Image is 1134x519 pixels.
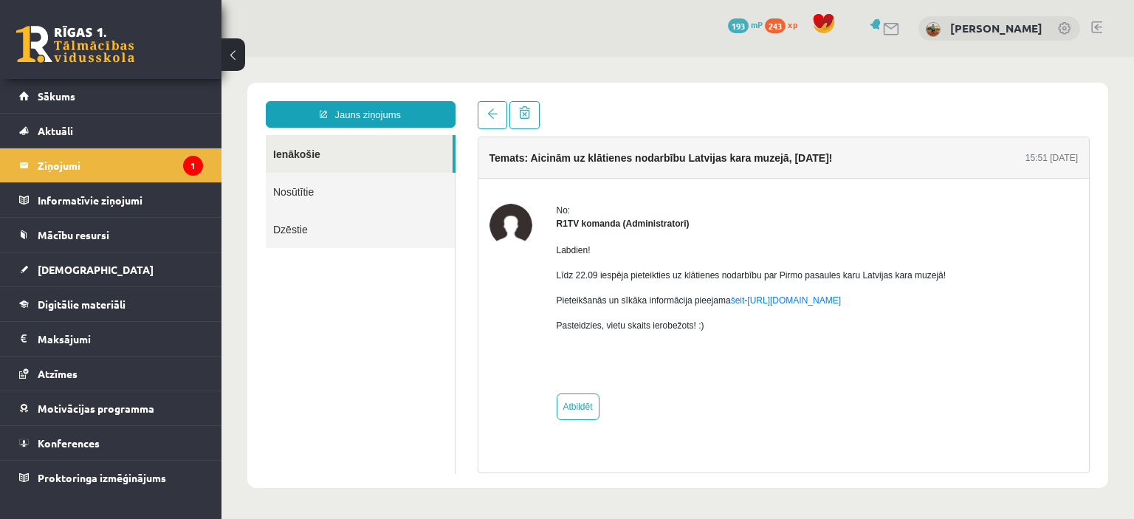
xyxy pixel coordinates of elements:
[765,18,786,33] span: 243
[19,426,203,460] a: Konferences
[38,263,154,276] span: [DEMOGRAPHIC_DATA]
[19,148,203,182] a: Ziņojumi1
[788,18,797,30] span: xp
[38,367,78,380] span: Atzīmes
[335,337,378,363] a: Atbildēt
[38,436,100,450] span: Konferences
[950,21,1042,35] a: [PERSON_NAME]
[526,238,619,249] a: [URL][DOMAIN_NAME]
[335,147,725,160] div: No:
[509,238,523,249] a: šeit
[38,89,75,103] span: Sākums
[38,183,203,217] legend: Informatīvie ziņojumi
[751,18,763,30] span: mP
[38,322,203,356] legend: Maksājumi
[44,116,233,154] a: Nosūtītie
[335,187,725,200] p: Labdien!
[765,18,805,30] a: 243 xp
[268,147,311,190] img: R1TV komanda
[804,94,856,108] div: 15:51 [DATE]
[19,461,203,495] a: Proktoringa izmēģinājums
[19,287,203,321] a: Digitālie materiāli
[38,124,73,137] span: Aktuāli
[335,212,725,225] p: Līdz 22.09 iespēja pieteikties uz klātienes nodarbību par Pirmo pasaules karu Latvijas kara muzejā!
[44,44,234,71] a: Jauns ziņojums
[19,252,203,286] a: [DEMOGRAPHIC_DATA]
[728,18,749,33] span: 193
[19,79,203,113] a: Sākums
[38,228,109,241] span: Mācību resursi
[38,148,203,182] legend: Ziņojumi
[19,357,203,391] a: Atzīmes
[38,298,126,311] span: Digitālie materiāli
[44,154,233,191] a: Dzēstie
[335,262,725,275] p: Pasteidzies, vietu skaits ierobežots! :)
[44,78,231,116] a: Ienākošie
[16,26,134,63] a: Rīgas 1. Tālmācības vidusskola
[335,162,468,172] strong: R1TV komanda (Administratori)
[728,18,763,30] a: 193 mP
[38,471,166,484] span: Proktoringa izmēģinājums
[183,156,203,176] i: 1
[19,322,203,356] a: Maksājumi
[38,402,154,415] span: Motivācijas programma
[335,237,725,250] p: Pieteikšanās un sīkāka informācija pieejama -
[19,391,203,425] a: Motivācijas programma
[19,114,203,148] a: Aktuāli
[19,218,203,252] a: Mācību resursi
[926,22,941,37] img: Toms Tarasovs
[19,183,203,217] a: Informatīvie ziņojumi
[268,95,611,107] h4: Temats: Aicinām uz klātienes nodarbību Latvijas kara muzejā, [DATE]!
